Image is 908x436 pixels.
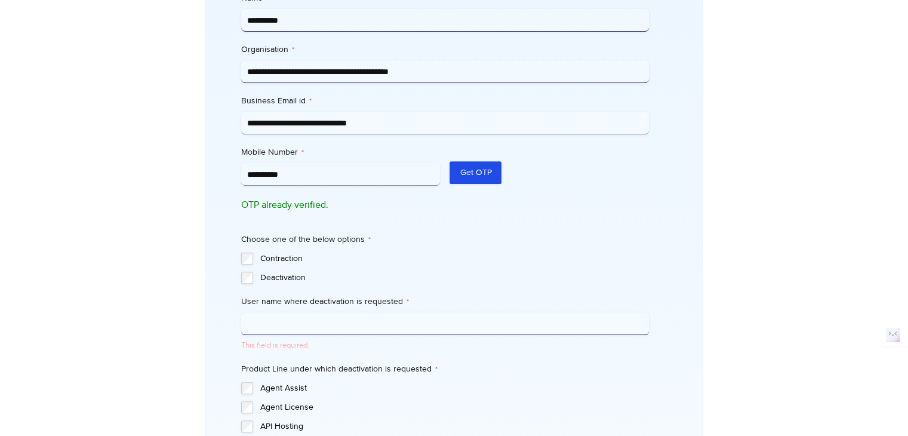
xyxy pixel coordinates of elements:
[241,198,441,212] p: OTP already verified.
[260,272,649,284] label: Deactivation
[260,420,649,432] label: API Hosting
[241,340,649,351] div: This field is required.
[241,44,649,56] label: Organisation
[450,161,501,184] button: Get OTP
[241,95,649,107] label: Business Email id
[241,146,441,158] label: Mobile Number
[241,296,649,308] label: User name where deactivation is requested
[260,253,649,265] label: Contraction
[260,382,649,394] label: Agent Assist
[241,363,438,375] legend: Product Line under which deactivation is requested
[241,234,371,245] legend: Choose one of the below options
[260,401,649,413] label: Agent License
